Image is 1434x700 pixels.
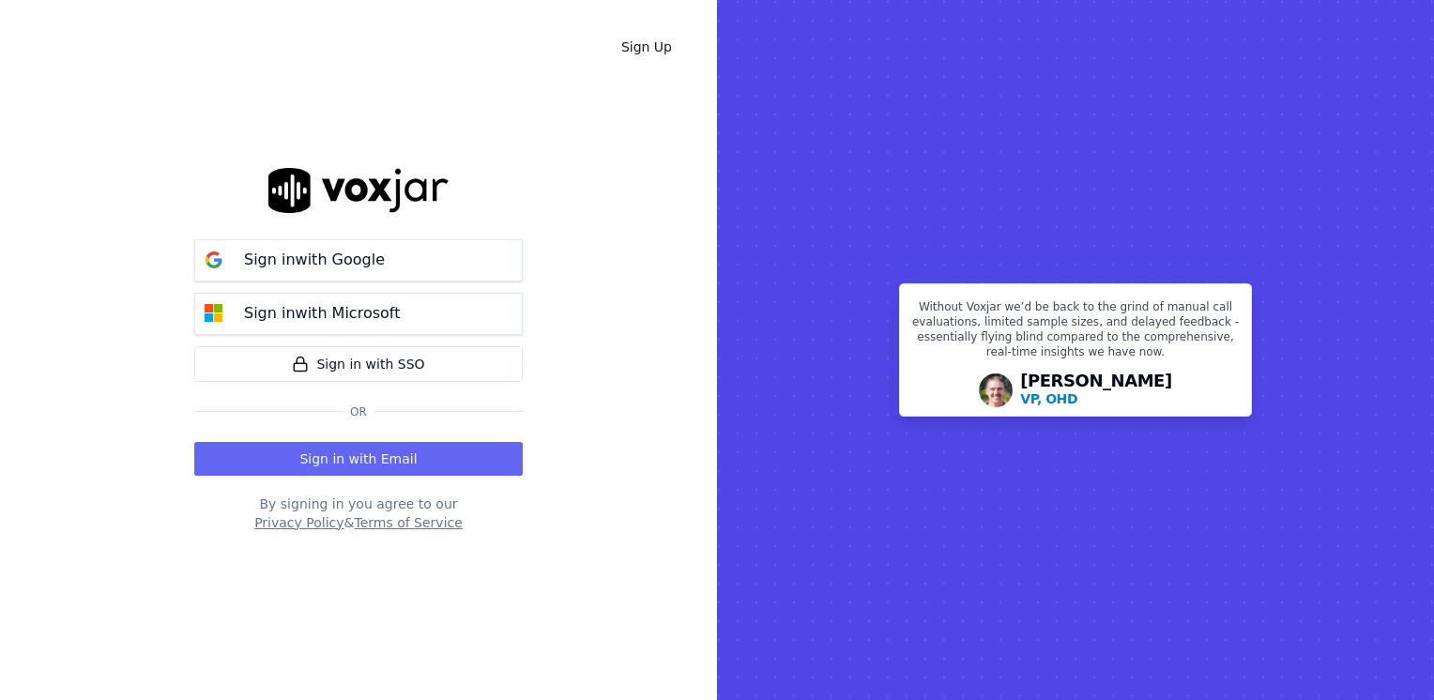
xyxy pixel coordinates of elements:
div: By signing in you agree to our & [194,495,523,532]
div: [PERSON_NAME] [1020,373,1172,408]
a: Sign Up [606,30,687,64]
p: Sign in with Google [244,249,385,271]
p: Sign in with Microsoft [244,302,400,325]
span: Or [343,404,374,419]
img: microsoft Sign in button [195,295,233,332]
button: Terms of Service [354,513,462,532]
p: VP, OHD [1020,389,1077,408]
img: google Sign in button [195,241,233,279]
img: logo [268,168,449,212]
button: Sign inwith Google [194,239,523,282]
button: Privacy Policy [254,513,343,532]
button: Sign in with Email [194,442,523,476]
img: Avatar [979,373,1013,407]
a: Sign in with SSO [194,346,523,382]
button: Sign inwith Microsoft [194,293,523,335]
p: Without Voxjar we’d be back to the grind of manual call evaluations, limited sample sizes, and de... [911,299,1240,367]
